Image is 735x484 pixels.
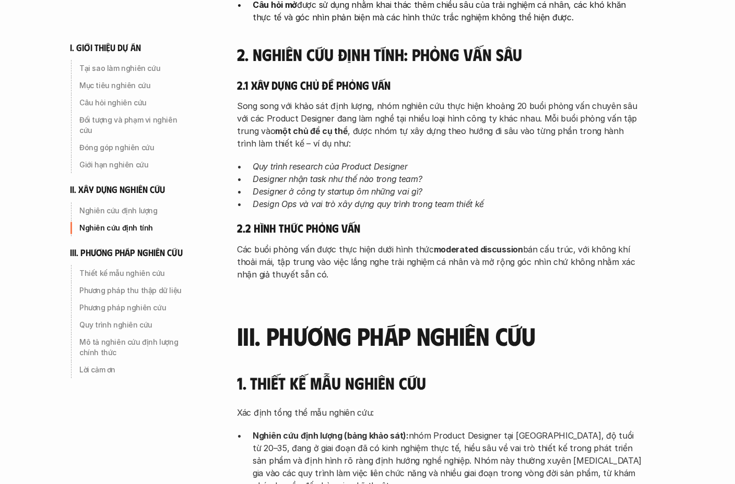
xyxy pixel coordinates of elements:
a: Mô tả nghiên cứu định lượng chính thức [70,334,195,361]
p: Phương pháp nghiên cứu [79,302,191,313]
a: Đối tượng và phạm vi nghiên cứu [70,112,195,139]
em: Designer nhận task như thế nào trong team? [253,174,422,184]
p: Đối tượng và phạm vi nghiên cứu [79,115,191,136]
p: Câu hỏi nghiên cứu [79,98,191,108]
p: Tại sao làm nghiên cứu [79,63,191,74]
a: Đóng góp nghiên cứu [70,139,195,156]
a: Mục tiêu nghiên cứu [70,77,195,94]
h3: IIi. phương pháp nghiên cứu [237,322,644,350]
a: Lời cảm ơn [70,361,195,378]
a: Thiết kế mẫu nghiên cứu [70,265,195,282]
p: Nghiên cứu định lượng [79,205,191,216]
a: Phương pháp thu thập dữ liệu [70,282,195,299]
p: Đóng góp nghiên cứu [79,142,191,153]
p: Quy trình nghiên cứu [79,320,191,330]
p: Thiết kế mẫu nghiên cứu [79,268,191,279]
h6: iii. phương pháp nghiên cứu [70,247,183,259]
p: Xác định tổng thể mẫu nghiên cứu: [237,406,644,419]
a: Tại sao làm nghiên cứu [70,60,195,77]
h5: 2.1 Xây dựng chủ đề phỏng vấn [237,78,644,92]
p: Lời cảm ơn [79,365,191,375]
strong: moderated discussion [434,244,523,255]
strong: một chủ đề cụ thể [275,126,348,136]
a: Câu hỏi nghiên cứu [70,94,195,111]
em: Quy trình research của Product Designer [253,161,407,172]
p: Mục tiêu nghiên cứu [79,80,191,91]
a: Giới hạn nghiên cứu [70,156,195,173]
h4: 2. Nghiên cứu định tính: Phỏng vấn sâu [237,44,644,64]
a: Nghiên cứu định tính [70,220,195,236]
p: Phương pháp thu thập dữ liệu [79,285,191,296]
em: Designer ở công ty startup ôm những vai gì? [253,186,422,197]
em: Design Ops và vai trò xây dựng quy trình trong team thiết kế [253,199,484,209]
p: Giới hạn nghiên cứu [79,160,191,170]
strong: Nghiên cứu định lượng (bảng khảo sát): [253,430,409,441]
h6: i. giới thiệu dự án [70,42,141,54]
p: Song song với khảo sát định lượng, nhóm nghiên cứu thực hiện khoảng 20 buổi phỏng vấn chuyên sâu ... [237,100,644,150]
h5: 2.2 Hình thức phỏng vấn [237,221,644,235]
p: Nghiên cứu định tính [79,223,191,233]
a: Nghiên cứu định lượng [70,202,195,219]
h6: ii. xây dựng nghiên cứu [70,184,165,196]
h4: 1. Thiết kế mẫu nghiên cứu [237,373,644,393]
p: Các buổi phỏng vấn được thực hiện dưới hình thức bán cấu trúc, với không khí thoải mái, tập trung... [237,243,644,281]
a: Quy trình nghiên cứu [70,317,195,333]
a: Phương pháp nghiên cứu [70,299,195,316]
p: Mô tả nghiên cứu định lượng chính thức [79,337,191,358]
